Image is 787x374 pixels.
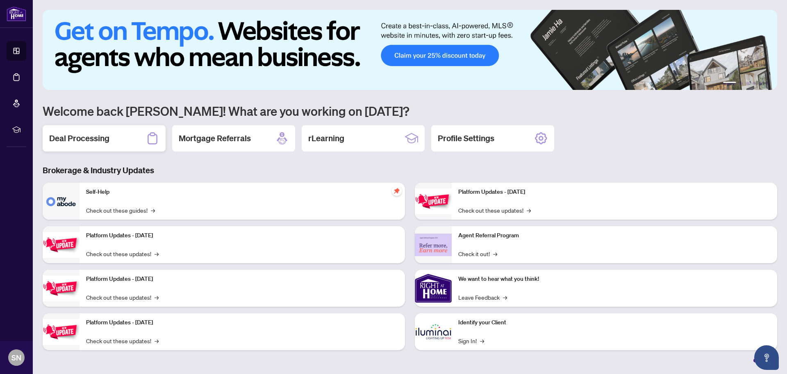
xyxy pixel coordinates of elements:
[43,319,80,345] img: Platform Updates - July 8, 2025
[86,206,155,215] a: Check out these guides!→
[86,275,398,284] p: Platform Updates - [DATE]
[43,10,777,90] img: Slide 0
[11,352,21,363] span: SN
[155,336,159,345] span: →
[759,82,762,85] button: 5
[43,103,777,119] h1: Welcome back [PERSON_NAME]! What are you working on [DATE]?
[415,188,452,214] img: Platform Updates - June 23, 2025
[86,249,159,258] a: Check out these updates!→
[480,336,484,345] span: →
[392,186,402,196] span: pushpin
[43,275,80,301] img: Platform Updates - July 21, 2025
[415,234,452,256] img: Agent Referral Program
[503,293,507,302] span: →
[753,82,756,85] button: 4
[415,270,452,307] img: We want to hear what you think!
[766,82,769,85] button: 6
[155,293,159,302] span: →
[739,82,743,85] button: 2
[723,82,736,85] button: 1
[151,206,155,215] span: →
[754,345,779,370] button: Open asap
[458,249,497,258] a: Check it out!→
[746,82,749,85] button: 3
[458,206,531,215] a: Check out these updates!→
[458,293,507,302] a: Leave Feedback→
[458,231,771,240] p: Agent Referral Program
[458,336,484,345] a: Sign In!→
[86,188,398,197] p: Self-Help
[308,133,344,144] h2: rLearning
[86,336,159,345] a: Check out these updates!→
[458,318,771,327] p: Identify your Client
[179,133,251,144] h2: Mortgage Referrals
[43,232,80,258] img: Platform Updates - September 16, 2025
[155,249,159,258] span: →
[49,133,109,144] h2: Deal Processing
[86,231,398,240] p: Platform Updates - [DATE]
[86,293,159,302] a: Check out these updates!→
[527,206,531,215] span: →
[43,183,80,220] img: Self-Help
[43,165,777,176] h3: Brokerage & Industry Updates
[86,318,398,327] p: Platform Updates - [DATE]
[415,313,452,350] img: Identify your Client
[438,133,494,144] h2: Profile Settings
[493,249,497,258] span: →
[458,188,771,197] p: Platform Updates - [DATE]
[458,275,771,284] p: We want to hear what you think!
[7,6,26,21] img: logo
